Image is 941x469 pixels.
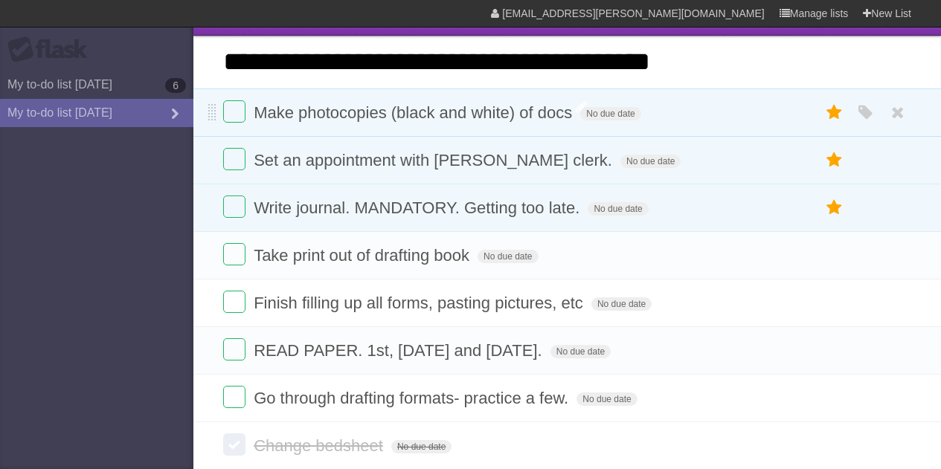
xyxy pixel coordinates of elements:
div: Flask [7,36,97,63]
span: No due date [620,155,681,168]
label: Done [223,433,245,456]
span: Change bedsheet [254,436,387,455]
label: Done [223,195,245,218]
label: Star task [820,195,849,220]
span: No due date [478,250,538,263]
span: No due date [550,345,611,358]
span: Go through drafting formats- practice a few. [254,389,572,407]
span: Finish filling up all forms, pasting pictures, etc [254,294,587,312]
span: READ PAPER. 1st, [DATE] and [DATE]. [254,341,546,360]
span: Take print out of drafting book [254,246,473,265]
label: Done [223,291,245,313]
span: No due date [588,202,648,216]
span: Write journal. MANDATORY. Getting too late. [254,198,583,217]
span: Make photocopies (black and white) of docs [254,103,576,122]
label: Star task [820,100,849,125]
label: Done [223,386,245,408]
span: Set an appointment with [PERSON_NAME] clerk. [254,151,616,169]
label: Done [223,148,245,170]
span: No due date [580,107,640,120]
span: No due date [577,392,637,406]
span: No due date [591,297,652,311]
label: Done [223,243,245,265]
span: No due date [391,440,452,453]
b: 6 [165,78,186,93]
label: Done [223,100,245,123]
label: Star task [820,148,849,172]
label: Done [223,338,245,360]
